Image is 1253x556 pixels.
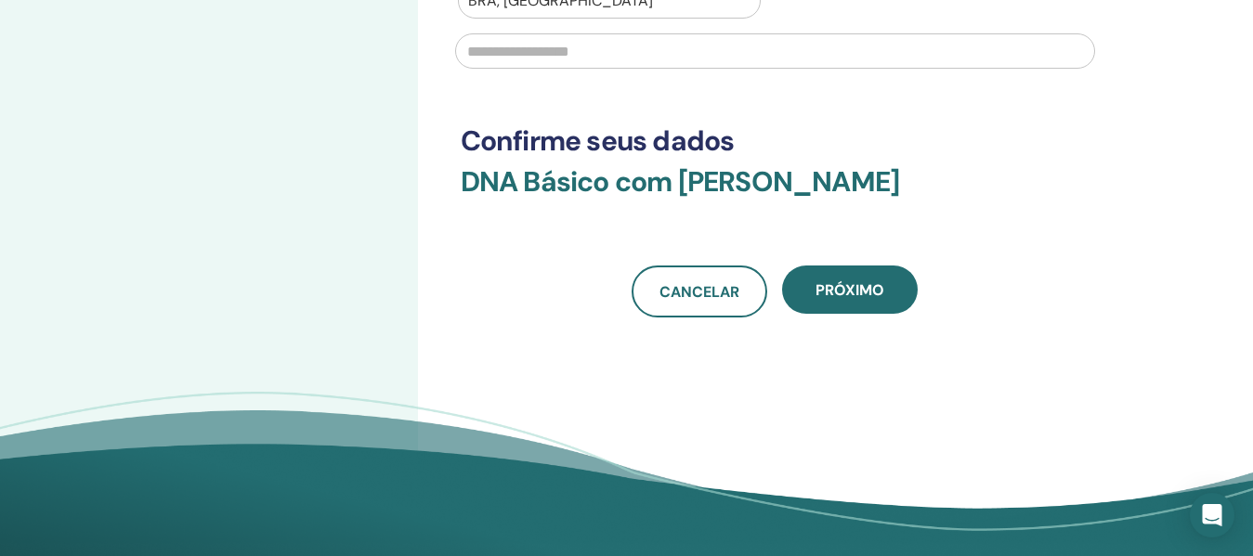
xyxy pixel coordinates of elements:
[615,163,672,200] font: com
[461,163,609,200] font: DNA Básico
[659,282,739,302] font: Cancelar
[632,265,767,317] a: Cancelar
[678,163,900,200] font: [PERSON_NAME]
[461,123,735,159] font: Confirme seus dados
[782,265,918,314] button: Próximo
[1190,493,1234,537] div: Abra o Intercom Messenger
[816,280,884,300] font: Próximo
